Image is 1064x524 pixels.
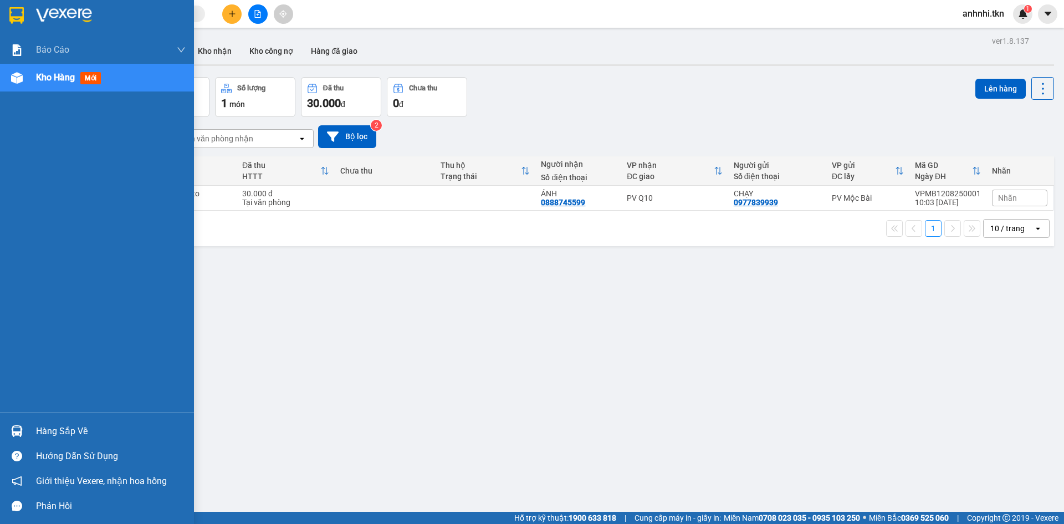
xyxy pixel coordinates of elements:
[1034,224,1042,233] svg: open
[177,133,253,144] div: Chọn văn phòng nhận
[242,189,329,198] div: 30.000 đ
[228,10,236,18] span: plus
[279,10,287,18] span: aim
[992,166,1047,175] div: Nhãn
[298,134,306,143] svg: open
[248,4,268,24] button: file-add
[990,223,1025,234] div: 10 / trang
[734,172,821,181] div: Số điện thoại
[222,4,242,24] button: plus
[541,160,616,169] div: Người nhận
[569,513,616,522] strong: 1900 633 818
[399,100,403,109] span: đ
[435,156,535,186] th: Toggle SortBy
[12,501,22,511] span: message
[627,161,714,170] div: VP nhận
[36,448,186,465] div: Hướng dẫn sử dụng
[9,7,24,24] img: logo-vxr
[237,84,265,92] div: Số lượng
[869,512,949,524] span: Miền Bắc
[254,10,262,18] span: file-add
[863,516,866,520] span: ⚪️
[915,189,981,198] div: VPMB1208250001
[1024,5,1032,13] sup: 1
[11,425,23,437] img: warehouse-icon
[915,161,972,170] div: Mã GD
[625,512,626,524] span: |
[274,4,293,24] button: aim
[229,100,245,109] span: món
[189,38,241,64] button: Kho nhận
[734,189,821,198] div: CHẠY
[915,198,981,207] div: 10:03 [DATE]
[1018,9,1028,19] img: icon-new-feature
[832,172,895,181] div: ĐC lấy
[323,84,344,92] div: Đã thu
[242,198,329,207] div: Tại văn phòng
[36,43,69,57] span: Báo cáo
[215,77,295,117] button: Số lượng1món
[541,198,585,207] div: 0888745599
[925,220,942,237] button: 1
[1002,514,1010,522] span: copyright
[759,513,860,522] strong: 0708 023 035 - 0935 103 250
[957,512,959,524] span: |
[371,120,382,131] sup: 2
[242,172,320,181] div: HTTT
[1038,4,1057,24] button: caret-down
[514,512,616,524] span: Hỗ trợ kỹ thuật:
[992,35,1029,47] div: ver 1.8.137
[909,156,986,186] th: Toggle SortBy
[1026,5,1030,13] span: 1
[241,38,302,64] button: Kho công nợ
[826,156,909,186] th: Toggle SortBy
[177,45,186,54] span: down
[36,423,186,440] div: Hàng sắp về
[12,476,22,486] span: notification
[221,96,227,110] span: 1
[301,77,381,117] button: Đã thu30.000đ
[393,96,399,110] span: 0
[80,72,101,84] span: mới
[734,198,778,207] div: 0977839939
[341,100,345,109] span: đ
[36,474,167,488] span: Giới thiệu Vexere, nhận hoa hồng
[627,172,714,181] div: ĐC giao
[318,125,376,148] button: Bộ lọc
[11,44,23,56] img: solution-icon
[541,189,616,198] div: ÁNH
[387,77,467,117] button: Chưa thu0đ
[12,451,22,461] span: question-circle
[409,84,437,92] div: Chưa thu
[307,96,341,110] span: 30.000
[541,173,616,182] div: Số điện thoại
[832,161,895,170] div: VP gửi
[954,7,1013,21] span: anhnhi.tkn
[302,38,366,64] button: Hàng đã giao
[1043,9,1053,19] span: caret-down
[621,156,728,186] th: Toggle SortBy
[36,498,186,515] div: Phản hồi
[998,194,1017,202] span: Nhãn
[237,156,335,186] th: Toggle SortBy
[36,72,75,83] span: Kho hàng
[901,513,949,522] strong: 0369 525 060
[627,194,723,202] div: PV Q10
[975,79,1026,99] button: Lên hàng
[734,161,821,170] div: Người gửi
[340,166,429,175] div: Chưa thu
[832,194,904,202] div: PV Mộc Bài
[441,172,521,181] div: Trạng thái
[635,512,721,524] span: Cung cấp máy in - giấy in:
[441,161,521,170] div: Thu hộ
[915,172,972,181] div: Ngày ĐH
[11,72,23,84] img: warehouse-icon
[724,512,860,524] span: Miền Nam
[242,161,320,170] div: Đã thu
